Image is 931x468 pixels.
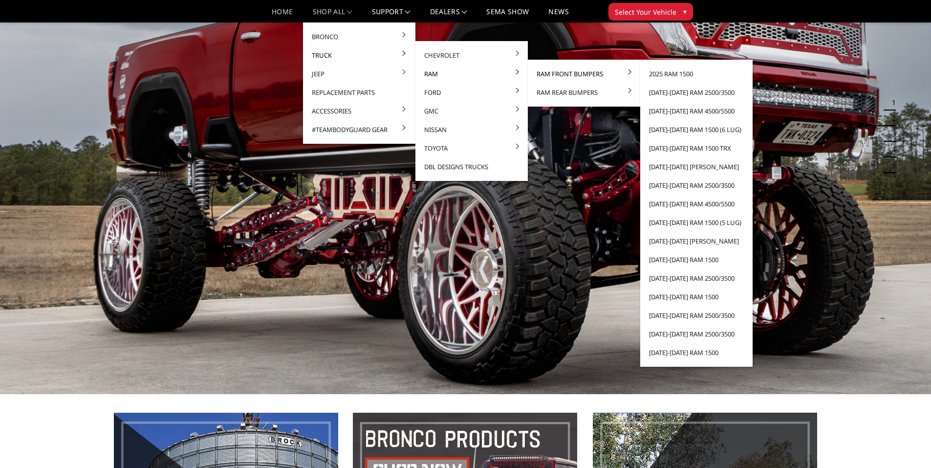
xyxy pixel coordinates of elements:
[886,142,896,157] button: 4 of 5
[307,83,411,102] a: Replacement Parts
[886,111,896,126] button: 2 of 5
[307,46,411,65] a: Truck
[683,6,687,17] span: ▾
[532,65,636,83] a: Ram Front Bumpers
[307,120,411,139] a: #TeamBodyguard Gear
[644,343,749,362] a: [DATE]-[DATE] Ram 1500
[644,139,749,157] a: [DATE]-[DATE] Ram 1500 TRX
[313,8,352,22] a: shop all
[419,83,524,102] a: Ford
[882,421,931,468] iframe: Chat Widget
[644,83,749,102] a: [DATE]-[DATE] Ram 2500/3500
[615,7,676,17] span: Select Your Vehicle
[372,8,411,22] a: Support
[548,8,568,22] a: News
[644,195,749,213] a: [DATE]-[DATE] Ram 4500/5500
[644,325,749,343] a: [DATE]-[DATE] Ram 2500/3500
[430,8,467,22] a: Dealers
[886,126,896,142] button: 3 of 5
[644,232,749,250] a: [DATE]-[DATE] [PERSON_NAME]
[419,157,524,176] a: DBL Designs Trucks
[419,102,524,120] a: GMC
[419,120,524,139] a: Nissan
[644,102,749,120] a: [DATE]-[DATE] Ram 4500/5500
[272,8,293,22] a: Home
[419,46,524,65] a: Chevrolet
[419,65,524,83] a: Ram
[644,213,749,232] a: [DATE]-[DATE] Ram 1500 (5 lug)
[419,139,524,157] a: Toyota
[644,269,749,288] a: [DATE]-[DATE] Ram 2500/3500
[886,95,896,111] button: 1 of 5
[608,3,693,21] button: Select Your Vehicle
[307,102,411,120] a: Accessories
[644,250,749,269] a: [DATE]-[DATE] Ram 1500
[644,65,749,83] a: 2025 Ram 1500
[644,288,749,306] a: [DATE]-[DATE] Ram 1500
[644,306,749,325] a: [DATE]-[DATE] Ram 2500/3500
[886,157,896,173] button: 5 of 5
[486,8,529,22] a: SEMA Show
[307,65,411,83] a: Jeep
[644,176,749,195] a: [DATE]-[DATE] Ram 2500/3500
[644,157,749,176] a: [DATE]-[DATE] [PERSON_NAME]
[307,27,411,46] a: Bronco
[644,120,749,139] a: [DATE]-[DATE] Ram 1500 (6 lug)
[532,83,636,102] a: Ram Rear Bumpers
